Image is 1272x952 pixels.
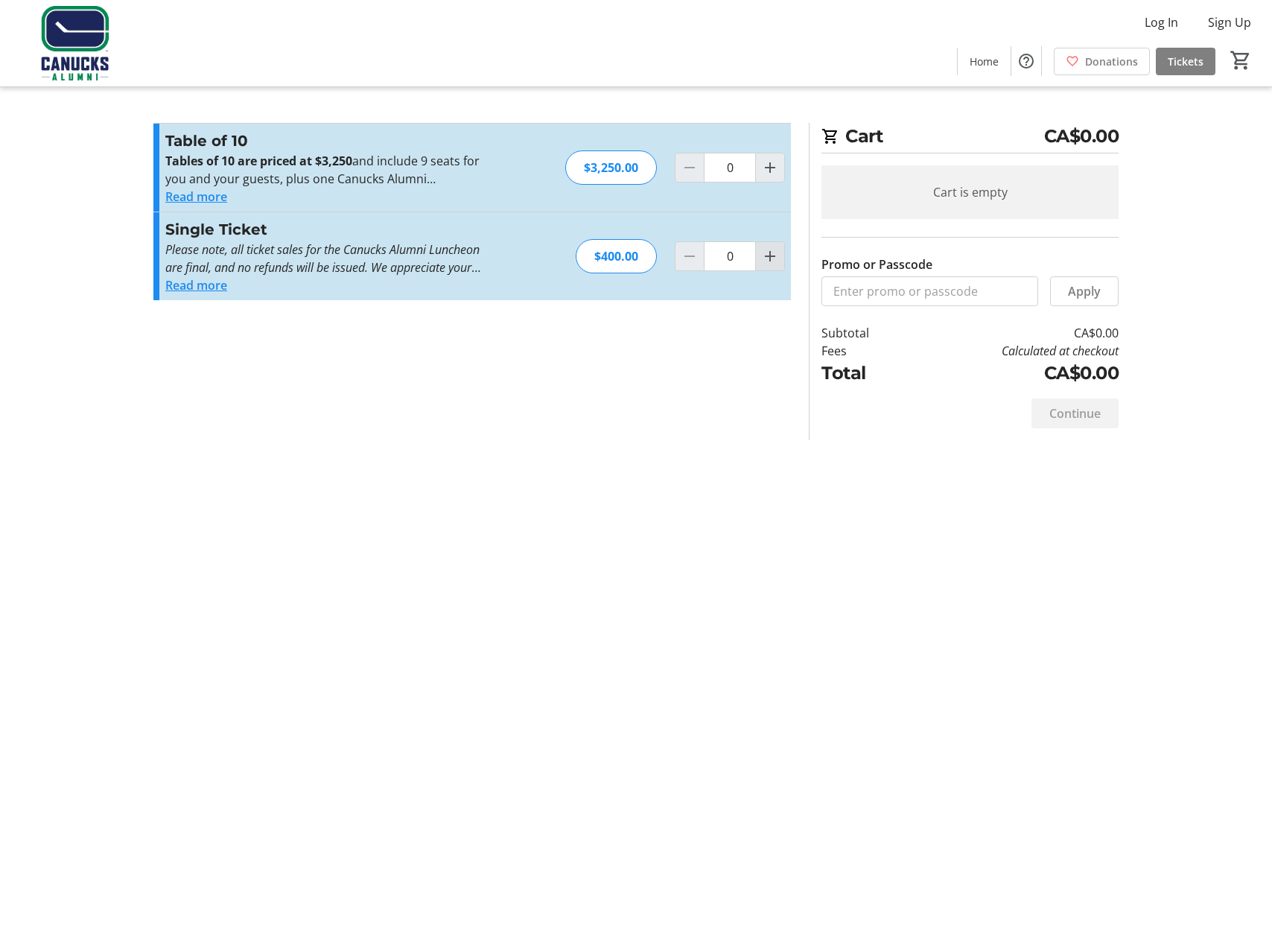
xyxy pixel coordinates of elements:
[1050,276,1119,306] button: Apply
[1156,48,1215,75] a: Tickets
[704,241,756,271] input: Single Ticket Quantity
[1068,282,1101,300] span: Apply
[1208,13,1251,31] span: Sign Up
[165,218,491,241] h3: Single Ticket
[756,153,784,182] button: Increment by one
[821,360,908,387] td: Total
[908,360,1119,387] td: CA$0.00
[704,153,756,183] input: Table of 10 Quantity
[165,130,491,152] h3: Table of 10
[165,153,352,169] strong: Tables of 10 are priced at $3,250
[165,241,480,311] em: Please note, all ticket sales for the Canucks Alumni Luncheon are final, and no refunds will be i...
[970,54,999,69] span: Home
[165,276,227,294] button: Read more
[1011,46,1041,76] button: Help
[1054,48,1150,75] a: Donations
[565,150,657,185] div: $3,250.00
[756,242,784,270] button: Increment by one
[908,324,1119,342] td: CA$0.00
[1196,10,1263,34] button: Sign Up
[1044,123,1119,150] span: CA$0.00
[1168,54,1203,69] span: Tickets
[1133,10,1190,34] button: Log In
[165,188,227,206] button: Read more
[1227,47,1254,74] button: Cart
[821,324,908,342] td: Subtotal
[1145,13,1178,31] span: Log In
[1085,54,1138,69] span: Donations
[821,165,1119,219] div: Cart is empty
[821,256,932,273] label: Promo or Passcode
[9,6,141,80] img: Vancouver Canucks Alumni Foundation's Logo
[821,342,908,360] td: Fees
[821,276,1038,306] input: Enter promo or passcode
[958,48,1011,75] a: Home
[821,123,1119,153] h2: Cart
[908,342,1119,360] td: Calculated at checkout
[165,152,491,188] p: and include 9 seats for you and your guests, plus one Canucks Alumni personality.
[576,239,657,273] div: $400.00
